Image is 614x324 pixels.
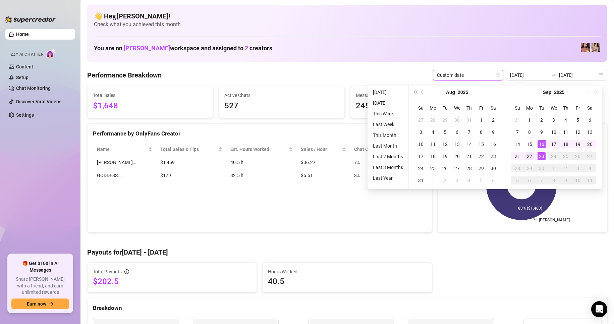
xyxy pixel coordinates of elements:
[427,162,439,174] td: 2025-08-25
[427,114,439,126] td: 2025-07-28
[536,102,548,114] th: Tu
[572,174,584,186] td: 2025-10-10
[487,150,499,162] td: 2025-08-23
[572,138,584,150] td: 2025-09-19
[489,176,497,184] div: 6
[548,162,560,174] td: 2025-10-01
[224,92,339,99] span: Active Chats
[93,276,251,287] span: $202.5
[475,138,487,150] td: 2025-08-15
[427,126,439,138] td: 2025-08-04
[27,301,46,307] span: Earn now
[439,174,451,186] td: 2025-09-02
[453,116,461,124] div: 30
[94,11,601,21] h4: 👋 Hey, [PERSON_NAME] !
[156,156,226,169] td: $1,469
[463,150,475,162] td: 2025-08-21
[453,140,461,148] div: 13
[584,102,596,114] th: Sa
[525,140,534,148] div: 15
[417,128,425,136] div: 3
[550,128,558,136] div: 10
[584,150,596,162] td: 2025-09-27
[584,174,596,186] td: 2025-10-11
[523,102,536,114] th: Mo
[477,128,485,136] div: 8
[536,162,548,174] td: 2025-09-30
[441,152,449,160] div: 19
[451,174,463,186] td: 2025-09-03
[11,276,69,296] span: Share [PERSON_NAME] with a friend, and earn unlimited rewards
[370,174,406,182] li: Last Year
[354,146,417,153] span: Chat Conversion
[439,102,451,114] th: Tu
[523,150,536,162] td: 2025-09-22
[451,162,463,174] td: 2025-08-27
[417,176,425,184] div: 31
[465,164,473,172] div: 28
[489,152,497,160] div: 23
[465,152,473,160] div: 21
[591,43,600,52] img: Jenna
[543,86,552,99] button: Choose a month
[451,138,463,150] td: 2025-08-13
[297,143,350,156] th: Sales / Hour
[370,88,406,96] li: [DATE]
[548,138,560,150] td: 2025-09-17
[226,169,297,182] td: 32.5 h
[538,140,546,148] div: 16
[591,301,607,317] div: Open Intercom Messenger
[475,126,487,138] td: 2025-08-08
[572,102,584,114] th: Fr
[559,71,597,79] input: End date
[536,150,548,162] td: 2025-09-23
[446,86,455,99] button: Choose a month
[477,164,485,172] div: 29
[536,126,548,138] td: 2025-09-09
[463,102,475,114] th: Th
[539,218,572,222] text: [PERSON_NAME]…
[97,146,147,153] span: Name
[511,138,523,150] td: 2025-09-14
[489,140,497,148] div: 16
[489,116,497,124] div: 2
[94,45,272,52] h1: You are on workspace and assigned to creators
[538,128,546,136] div: 9
[548,114,560,126] td: 2025-09-03
[463,162,475,174] td: 2025-08-28
[441,164,449,172] div: 26
[427,150,439,162] td: 2025-08-18
[451,102,463,114] th: We
[560,174,572,186] td: 2025-10-09
[536,174,548,186] td: 2025-10-07
[548,150,560,162] td: 2025-09-24
[441,128,449,136] div: 5
[554,86,564,99] button: Choose a year
[511,150,523,162] td: 2025-09-21
[489,164,497,172] div: 30
[513,176,521,184] div: 5
[572,162,584,174] td: 2025-10-03
[586,140,594,148] div: 20
[510,71,548,79] input: Start date
[415,174,427,186] td: 2025-08-31
[487,114,499,126] td: 2025-08-02
[536,138,548,150] td: 2025-09-16
[16,86,51,91] a: Chat Monitoring
[523,174,536,186] td: 2025-10-06
[562,116,570,124] div: 4
[496,73,500,77] span: calendar
[415,138,427,150] td: 2025-08-10
[477,152,485,160] div: 22
[538,164,546,172] div: 30
[415,114,427,126] td: 2025-07-27
[350,143,427,156] th: Chat Conversion
[574,128,582,136] div: 12
[354,172,365,179] span: 3 %
[9,51,43,58] span: Izzy AI Chatter
[511,162,523,174] td: 2025-09-28
[156,169,226,182] td: $179
[429,176,437,184] div: 1
[487,162,499,174] td: 2025-08-30
[574,176,582,184] div: 10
